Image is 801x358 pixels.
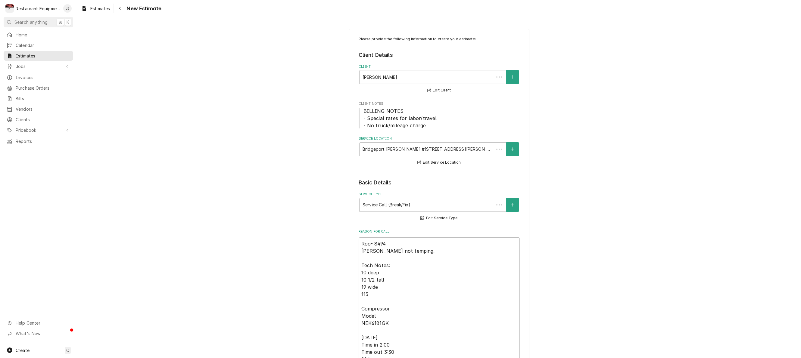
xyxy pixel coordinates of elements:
[359,192,520,197] label: Service Type
[4,329,73,338] a: Go to What's New
[4,125,73,135] a: Go to Pricebook
[4,51,73,61] a: Estimates
[4,136,73,146] a: Reports
[511,75,514,79] svg: Create New Client
[16,74,70,81] span: Invoices
[506,142,519,156] button: Create New Location
[16,330,70,337] span: What's New
[4,73,73,82] a: Invoices
[511,147,514,151] svg: Create New Location
[4,318,73,328] a: Go to Help Center
[16,95,70,102] span: Bills
[16,53,70,59] span: Estimates
[359,64,520,94] div: Client
[16,127,61,133] span: Pricebook
[359,101,520,129] div: Client Notes
[67,19,69,25] span: K
[16,138,70,144] span: Reports
[359,136,520,141] label: Service Location
[359,136,520,166] div: Service Location
[4,40,73,50] a: Calendar
[14,19,48,25] span: Search anything
[5,4,14,13] div: R
[363,108,437,128] span: BILLING NOTES - Special rates for labor/travel - No truck/mileage charge
[416,159,462,166] button: Edit Service Location
[506,70,519,84] button: Create New Client
[4,94,73,103] a: Bills
[359,229,520,234] label: Reason For Call
[4,17,73,27] button: Search anything⌘K
[4,83,73,93] a: Purchase Orders
[359,107,520,129] span: Client Notes
[4,104,73,114] a: Vendors
[58,19,62,25] span: ⌘
[79,4,112,14] a: Estimates
[4,115,73,125] a: Clients
[66,347,69,353] span: C
[16,42,70,48] span: Calendar
[16,106,70,112] span: Vendors
[511,203,514,207] svg: Create New Service
[5,4,14,13] div: Restaurant Equipment Diagnostics's Avatar
[359,64,520,69] label: Client
[125,5,161,13] span: New Estimate
[419,214,458,222] button: Edit Service Type
[4,30,73,40] a: Home
[359,51,520,59] legend: Client Details
[16,5,60,12] div: Restaurant Equipment Diagnostics
[426,87,452,94] button: Edit Client
[16,85,70,91] span: Purchase Orders
[359,179,520,187] legend: Basic Details
[16,348,30,353] span: Create
[63,4,72,13] div: Jaired Brunty's Avatar
[4,61,73,71] a: Go to Jobs
[506,198,519,212] button: Create New Service
[16,63,61,69] span: Jobs
[359,101,520,106] span: Client Notes
[16,320,70,326] span: Help Center
[359,36,520,42] p: Please provide the following information to create your estimate:
[90,5,110,12] span: Estimates
[63,4,72,13] div: JB
[115,4,125,13] button: Navigate back
[16,116,70,123] span: Clients
[359,192,520,222] div: Service Type
[16,32,70,38] span: Home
